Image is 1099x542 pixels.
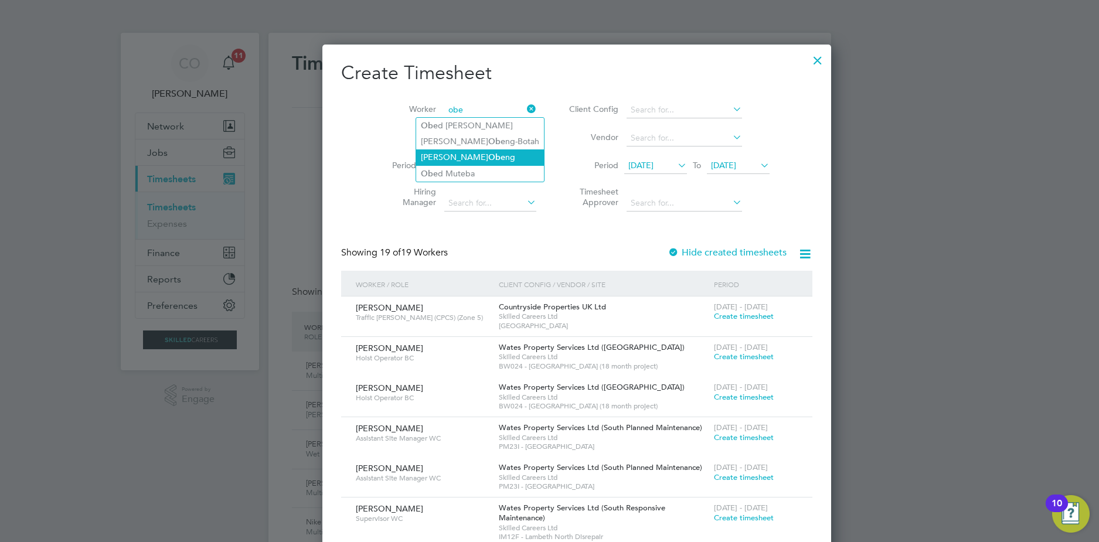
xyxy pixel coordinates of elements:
label: Hiring Manager [383,186,436,207]
input: Search for... [627,195,742,212]
span: [PERSON_NAME] [356,463,423,473]
span: Create timesheet [714,392,774,402]
div: 10 [1052,503,1062,519]
span: Wates Property Services Ltd (South Planned Maintenance) [499,422,702,432]
span: To [689,158,705,173]
span: [PERSON_NAME] [356,302,423,313]
li: [PERSON_NAME] ng-Botah [416,134,544,149]
span: Skilled Careers Ltd [499,312,707,321]
span: [DATE] [628,160,654,171]
input: Search for... [627,130,742,146]
span: [PERSON_NAME] [356,383,423,393]
span: Wates Property Services Ltd ([GEOGRAPHIC_DATA]) [499,382,685,392]
label: Hide created timesheets [668,247,787,258]
span: [DATE] - [DATE] [714,503,768,513]
div: Showing [341,247,450,259]
span: Create timesheet [714,472,774,482]
span: [PERSON_NAME] [356,503,423,514]
span: [DATE] - [DATE] [714,462,768,472]
li: [PERSON_NAME] ng [416,149,544,165]
button: Open Resource Center, 10 new notifications [1052,495,1090,533]
div: Client Config / Vendor / Site [496,271,710,298]
div: Worker / Role [353,271,496,298]
span: Skilled Careers Ltd [499,352,707,362]
span: [DATE] - [DATE] [714,382,768,392]
b: Obe [421,121,438,131]
span: BW024 - [GEOGRAPHIC_DATA] (18 month project) [499,362,707,371]
span: Wates Property Services Ltd ([GEOGRAPHIC_DATA]) [499,342,685,352]
span: Wates Property Services Ltd (South Planned Maintenance) [499,462,702,472]
span: [PERSON_NAME] [356,423,423,434]
li: d Muteba [416,166,544,182]
span: Hoist Operator BC [356,393,490,403]
span: Assistant Site Manager WC [356,434,490,443]
span: Supervisor WC [356,514,490,523]
span: PM23I - [GEOGRAPHIC_DATA] [499,442,707,451]
span: [DATE] - [DATE] [714,302,768,312]
span: [DATE] - [DATE] [714,422,768,432]
span: Traffic [PERSON_NAME] (CPCS) (Zone 5) [356,313,490,322]
li: d [PERSON_NAME] [416,118,544,134]
label: Timesheet Approver [566,186,618,207]
b: Obe [421,169,438,179]
span: Create timesheet [714,311,774,321]
label: Site [383,132,436,142]
span: [DATE] [711,160,736,171]
input: Search for... [444,195,536,212]
span: PM23I - [GEOGRAPHIC_DATA] [499,482,707,491]
input: Search for... [627,102,742,118]
label: Period Type [383,160,436,171]
b: Obe [488,137,505,146]
span: BW024 - [GEOGRAPHIC_DATA] (18 month project) [499,401,707,411]
span: Countryside Properties UK Ltd [499,302,606,312]
span: Skilled Careers Ltd [499,523,707,533]
span: 19 Workers [380,247,448,258]
span: Skilled Careers Ltd [499,473,707,482]
span: Create timesheet [714,513,774,523]
span: Create timesheet [714,352,774,362]
span: IM12F - Lambeth North Disrepair [499,532,707,541]
input: Search for... [444,102,536,118]
span: Create timesheet [714,432,774,442]
span: [PERSON_NAME] [356,343,423,353]
b: Obe [488,152,505,162]
span: 19 of [380,247,401,258]
span: Wates Property Services Ltd (South Responsive Maintenance) [499,503,665,523]
span: Skilled Careers Ltd [499,433,707,442]
label: Client Config [566,104,618,114]
span: [DATE] - [DATE] [714,342,768,352]
label: Worker [383,104,436,114]
label: Period [566,160,618,171]
h2: Create Timesheet [341,61,812,86]
span: [GEOGRAPHIC_DATA] [499,321,707,330]
div: Period [711,271,801,298]
span: Hoist Operator BC [356,353,490,363]
label: Vendor [566,132,618,142]
span: Assistant Site Manager WC [356,473,490,483]
span: Skilled Careers Ltd [499,393,707,402]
